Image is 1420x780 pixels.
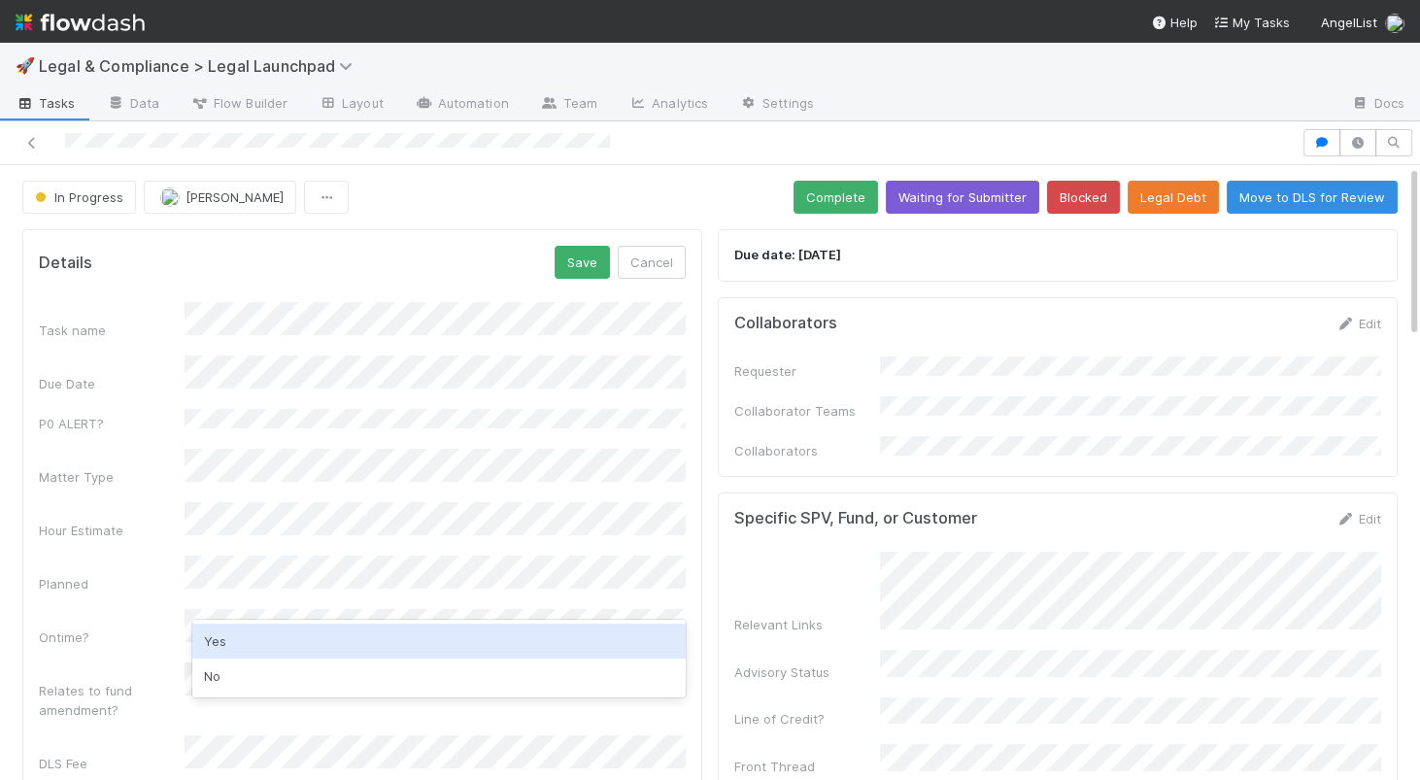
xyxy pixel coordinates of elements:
div: Help [1151,13,1198,32]
a: Data [91,89,175,120]
div: Relates to fund amendment? [39,681,185,720]
a: Layout [303,89,399,120]
img: avatar_b5be9b1b-4537-4870-b8e7-50cc2287641b.png [1385,14,1404,33]
span: My Tasks [1213,15,1290,30]
span: Legal & Compliance > Legal Launchpad [39,56,362,76]
span: In Progress [31,189,123,205]
button: Legal Debt [1128,181,1219,214]
a: Edit [1335,511,1381,526]
button: [PERSON_NAME] [144,181,296,214]
img: avatar_b5be9b1b-4537-4870-b8e7-50cc2287641b.png [160,187,180,207]
div: Front Thread [734,757,880,776]
button: Complete [794,181,878,214]
a: Team [524,89,613,120]
div: Planned [39,574,185,593]
button: Move to DLS for Review [1227,181,1398,214]
div: Due Date [39,374,185,393]
button: Cancel [618,246,686,279]
a: My Tasks [1213,13,1290,32]
div: DLS Fee [39,754,185,773]
h5: Collaborators [734,314,837,333]
div: Hour Estimate [39,521,185,540]
a: Docs [1335,89,1420,120]
div: Collaborator Teams [734,401,880,421]
a: Analytics [613,89,724,120]
div: Collaborators [734,441,880,460]
span: Flow Builder [190,93,287,113]
div: Task name [39,321,185,340]
a: Flow Builder [175,89,303,120]
span: AngelList [1321,15,1377,30]
a: Edit [1335,316,1381,331]
button: Blocked [1047,181,1120,214]
a: Automation [399,89,524,120]
span: 🚀 [16,57,35,74]
div: Relevant Links [734,615,880,634]
div: Advisory Status [734,662,880,682]
button: Waiting for Submitter [886,181,1039,214]
div: Yes [192,624,686,659]
div: No [192,659,686,694]
strong: Due date: [DATE] [734,247,841,262]
span: [PERSON_NAME] [186,189,284,205]
div: Requester [734,361,880,381]
button: In Progress [22,181,136,214]
h5: Specific SPV, Fund, or Customer [734,509,977,528]
div: P0 ALERT? [39,414,185,433]
img: logo-inverted-e16ddd16eac7371096b0.svg [16,6,145,39]
span: Tasks [16,93,76,113]
h5: Details [39,254,92,273]
div: Ontime? [39,627,185,647]
button: Save [555,246,610,279]
a: Settings [724,89,829,120]
div: Line of Credit? [734,709,880,729]
div: Matter Type [39,467,185,487]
